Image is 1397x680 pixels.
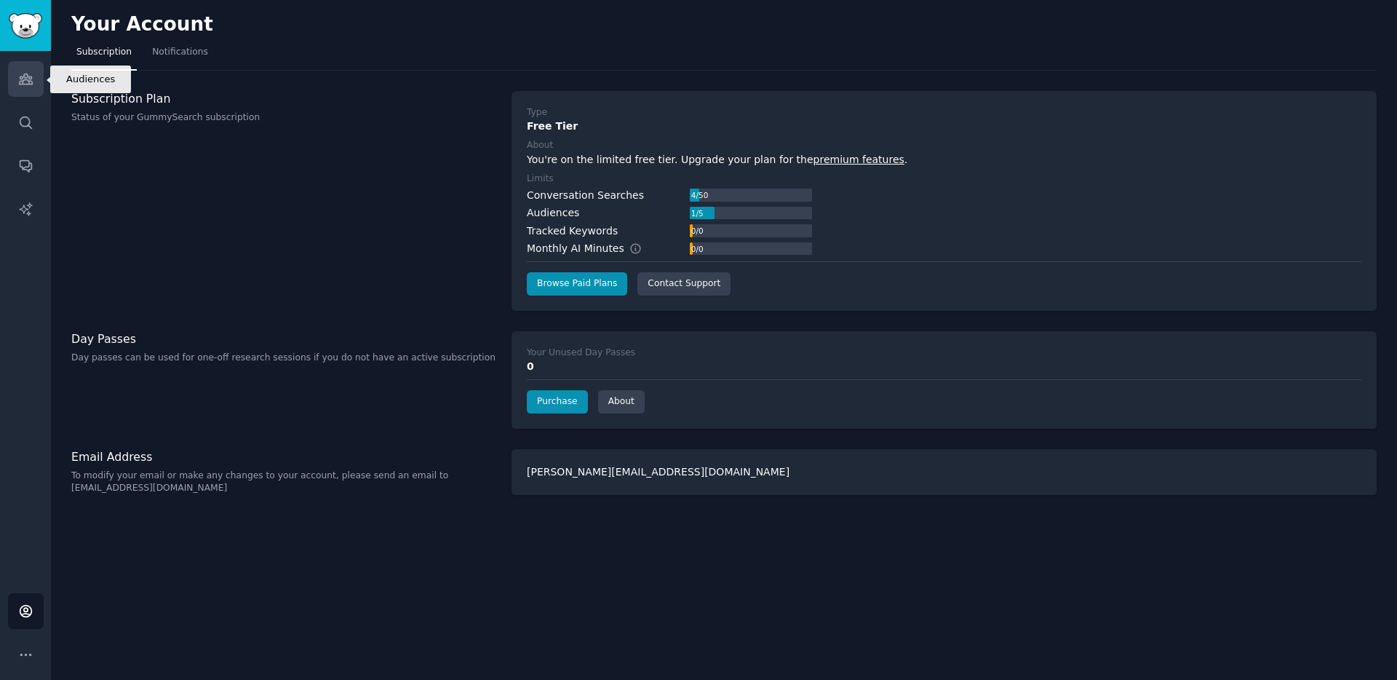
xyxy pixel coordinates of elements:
[76,46,132,59] span: Subscription
[71,13,213,36] h2: Your Account
[512,449,1377,495] div: [PERSON_NAME][EMAIL_ADDRESS][DOMAIN_NAME]
[152,46,208,59] span: Notifications
[527,139,553,152] div: About
[71,91,496,106] h3: Subscription Plan
[9,13,42,39] img: GummySearch logo
[71,331,496,347] h3: Day Passes
[527,390,588,414] a: Purchase
[527,224,618,239] div: Tracked Keywords
[527,359,1361,374] div: 0
[690,189,709,202] div: 4 / 50
[71,352,496,365] p: Day passes can be used for one-off research sessions if you do not have an active subscription
[71,470,496,495] p: To modify your email or make any changes to your account, please send an email to [EMAIL_ADDRESS]...
[527,119,1361,134] div: Free Tier
[71,111,496,124] p: Status of your GummySearch subscription
[813,154,904,165] a: premium features
[690,242,704,256] div: 0 / 0
[527,173,554,186] div: Limits
[637,272,731,296] a: Contact Support
[690,207,704,220] div: 1 / 5
[527,106,547,119] div: Type
[71,41,137,71] a: Subscription
[527,347,635,360] div: Your Unused Day Passes
[147,41,213,71] a: Notifications
[527,241,657,256] div: Monthly AI Minutes
[598,390,645,414] a: About
[527,152,1361,167] div: You're on the limited free tier. Upgrade your plan for the .
[71,449,496,464] h3: Email Address
[527,272,627,296] a: Browse Paid Plans
[527,188,644,203] div: Conversation Searches
[527,205,579,221] div: Audiences
[690,224,704,237] div: 0 / 0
